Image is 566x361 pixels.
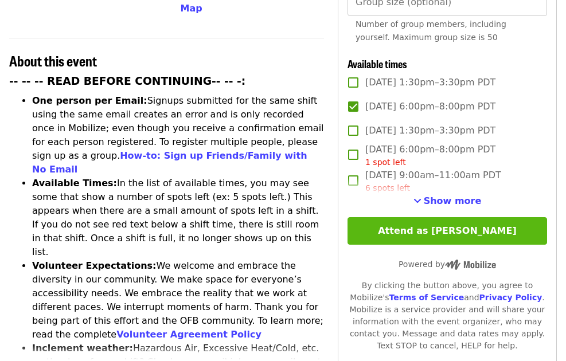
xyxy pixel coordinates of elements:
[365,168,501,194] span: [DATE] 9:00am–11:00am PDT
[365,158,406,167] span: 1 spot left
[32,178,117,189] strong: Available Times:
[413,194,482,208] button: See more timeslots
[399,260,496,269] span: Powered by
[32,259,324,342] li: We welcome and embrace the diversity in our community. We make space for everyone’s accessibility...
[181,3,202,14] span: Map
[348,217,547,245] button: Attend as [PERSON_NAME]
[365,143,495,168] span: [DATE] 6:00pm–8:00pm PDT
[424,195,482,206] span: Show more
[32,343,133,354] strong: Inclement weather:
[365,76,495,89] span: [DATE] 1:30pm–3:30pm PDT
[32,95,147,106] strong: One person per Email:
[32,176,324,259] li: In the list of available times, you may see some that show a number of spots left (ex: 5 spots le...
[348,280,547,352] div: By clicking the button above, you agree to Mobilize's and . Mobilize is a service provider and wi...
[9,50,97,70] span: About this event
[479,293,542,302] a: Privacy Policy
[32,260,157,271] strong: Volunteer Expectations:
[348,56,407,71] span: Available times
[9,75,245,87] strong: -- -- -- READ BEFORE CONTINUING-- -- -:
[181,2,202,15] button: Map
[356,19,506,42] span: Number of group members, including yourself. Maximum group size is 50
[32,150,307,175] a: How-to: Sign up Friends/Family with No Email
[389,293,464,302] a: Terms of Service
[365,100,495,113] span: [DATE] 6:00pm–8:00pm PDT
[32,94,324,176] li: Signups submitted for the same shift using the same email creates an error and is only recorded o...
[445,260,496,270] img: Powered by Mobilize
[365,124,495,138] span: [DATE] 1:30pm–3:30pm PDT
[365,183,410,193] span: 6 spots left
[116,329,261,340] a: Volunteer Agreement Policy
